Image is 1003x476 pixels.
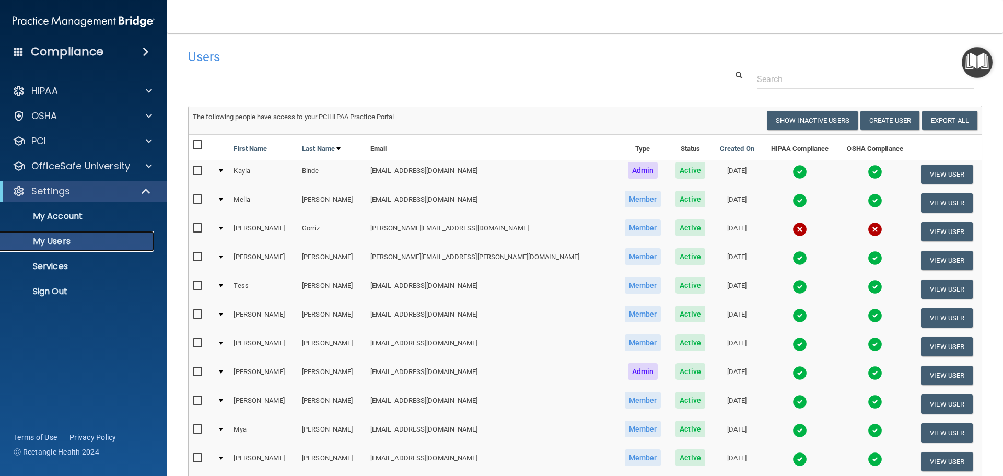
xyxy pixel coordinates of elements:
a: HIPAA [13,85,152,97]
span: Admin [628,162,658,179]
img: tick.e7d51cea.svg [868,280,882,294]
a: Created On [720,143,754,155]
button: View User [921,394,973,414]
a: Settings [13,185,151,198]
span: Active [675,248,705,265]
span: The following people have access to your PCIHIPAA Practice Portal [193,113,394,121]
td: Gorriz [298,217,366,246]
a: First Name [234,143,267,155]
td: Kayla [229,160,298,189]
a: PCI [13,135,152,147]
img: tick.e7d51cea.svg [792,366,807,380]
td: [DATE] [712,419,762,447]
td: [EMAIL_ADDRESS][DOMAIN_NAME] [366,419,617,447]
td: [PERSON_NAME] [229,246,298,275]
td: [PERSON_NAME][EMAIL_ADDRESS][DOMAIN_NAME] [366,217,617,246]
p: My Account [7,211,149,222]
span: Active [675,334,705,351]
td: [EMAIL_ADDRESS][DOMAIN_NAME] [366,390,617,419]
span: Member [625,421,661,437]
td: [PERSON_NAME] [229,217,298,246]
h4: Users [188,50,645,64]
td: [PERSON_NAME] [298,390,366,419]
span: Member [625,191,661,207]
p: OSHA [31,110,57,122]
button: View User [921,193,973,213]
span: Active [675,392,705,409]
a: OSHA [13,110,152,122]
img: tick.e7d51cea.svg [868,452,882,467]
td: Melia [229,189,298,217]
a: Privacy Policy [69,432,116,443]
td: [EMAIL_ADDRESS][DOMAIN_NAME] [366,275,617,304]
img: tick.e7d51cea.svg [792,394,807,409]
img: cross.ca9f0e7f.svg [792,222,807,237]
td: [PERSON_NAME] [229,332,298,361]
button: View User [921,222,973,241]
span: Member [625,248,661,265]
span: Admin [628,363,658,380]
td: [EMAIL_ADDRESS][DOMAIN_NAME] [366,304,617,332]
td: [DATE] [712,390,762,419]
td: [DATE] [712,246,762,275]
p: PCI [31,135,46,147]
img: tick.e7d51cea.svg [792,193,807,208]
img: tick.e7d51cea.svg [868,165,882,179]
span: Active [675,449,705,466]
p: Sign Out [7,286,149,297]
img: cross.ca9f0e7f.svg [868,222,882,237]
button: Create User [860,111,919,130]
span: Member [625,306,661,322]
img: tick.e7d51cea.svg [868,366,882,380]
th: Email [366,135,617,160]
img: tick.e7d51cea.svg [792,251,807,265]
button: Show Inactive Users [767,111,858,130]
td: [PERSON_NAME] [298,447,366,476]
span: Ⓒ Rectangle Health 2024 [14,447,99,457]
img: tick.e7d51cea.svg [792,423,807,438]
span: Member [625,277,661,294]
td: [PERSON_NAME] [229,361,298,390]
span: Member [625,449,661,466]
button: View User [921,280,973,299]
a: Terms of Use [14,432,57,443]
span: Member [625,219,661,236]
p: Settings [31,185,70,198]
td: [PERSON_NAME] [229,304,298,332]
span: Active [675,162,705,179]
button: View User [921,251,973,270]
img: tick.e7d51cea.svg [792,280,807,294]
td: [PERSON_NAME] [298,361,366,390]
img: tick.e7d51cea.svg [792,337,807,352]
td: [EMAIL_ADDRESS][DOMAIN_NAME] [366,332,617,361]
button: View User [921,366,973,385]
th: OSHA Compliance [838,135,912,160]
button: View User [921,308,973,328]
td: [DATE] [712,189,762,217]
input: Search [757,69,974,89]
span: Active [675,191,705,207]
td: Mya [229,419,298,447]
a: OfficeSafe University [13,160,152,172]
button: View User [921,165,973,184]
button: Open Resource Center [962,47,993,78]
td: [EMAIL_ADDRESS][DOMAIN_NAME] [366,447,617,476]
td: [PERSON_NAME] [298,332,366,361]
th: HIPAA Compliance [762,135,838,160]
td: [PERSON_NAME] [229,447,298,476]
button: View User [921,337,973,356]
img: tick.e7d51cea.svg [868,394,882,409]
td: [DATE] [712,304,762,332]
td: [PERSON_NAME] [298,189,366,217]
td: [DATE] [712,447,762,476]
p: Services [7,261,149,272]
td: [PERSON_NAME] [298,246,366,275]
img: tick.e7d51cea.svg [868,337,882,352]
span: Active [675,277,705,294]
a: Export All [922,111,977,130]
td: Binde [298,160,366,189]
span: Active [675,363,705,380]
td: [DATE] [712,217,762,246]
img: tick.e7d51cea.svg [792,452,807,467]
th: Status [669,135,713,160]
